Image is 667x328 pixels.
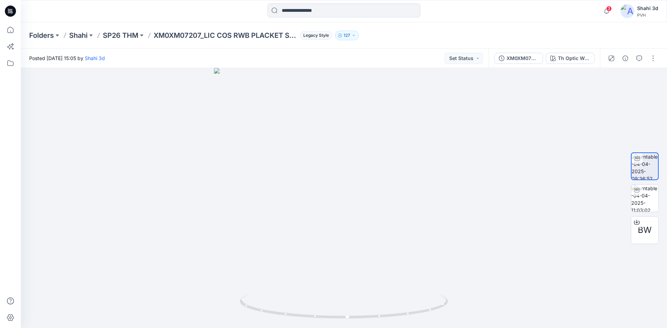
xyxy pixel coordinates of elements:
p: XM0XM07207_LIC COS RWB PLACKET SS POLO RF_PROTO_V01 [154,31,297,40]
img: turntable-04-04-2025-09:36:52 [632,153,658,179]
img: avatar [620,4,634,18]
button: Legacy Style [297,31,332,40]
div: XM0XM07207_LIC COS RWB PLACKET SS POLO RF_PROTO_V01 [507,54,538,62]
a: SP26 THM [103,31,138,40]
button: Th Optic White - YCF [546,53,594,64]
div: Shahi 3d [637,4,658,12]
button: XM0XM07207_LIC COS RWB PLACKET SS POLO RF_PROTO_V01 [494,53,543,64]
img: turntable-04-04-2025-11:03:02 [631,185,658,212]
button: 127 [335,31,359,40]
a: Shahi 3d [85,55,105,61]
div: Th Optic White - YCF [558,54,590,62]
span: Posted [DATE] 15:05 by [29,54,105,62]
span: 3 [606,6,612,11]
span: BW [638,224,652,236]
button: Details [620,53,631,64]
p: 127 [344,32,350,39]
div: PVH [637,12,658,18]
a: Shahi [69,31,88,40]
a: Folders [29,31,54,40]
span: Legacy Style [300,31,332,40]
